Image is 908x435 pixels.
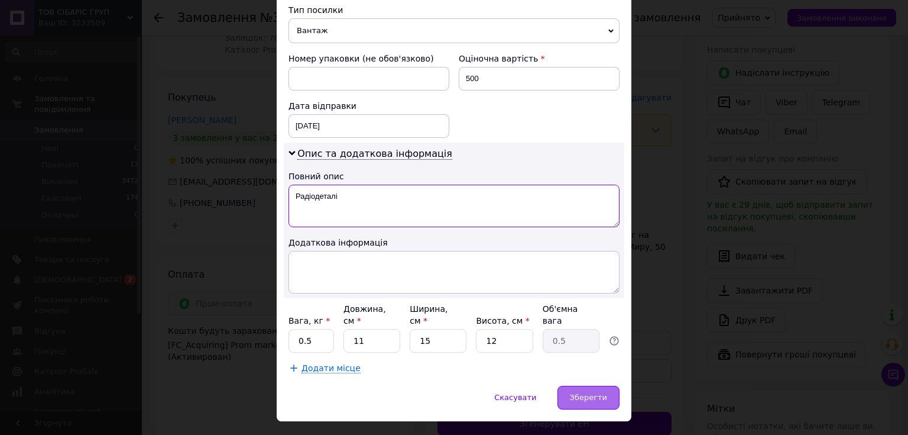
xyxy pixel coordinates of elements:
[288,170,620,182] div: Повний опис
[288,5,343,15] span: Тип посилки
[476,316,529,326] label: Висота, см
[288,316,330,326] label: Вага, кг
[570,393,607,402] span: Зберегти
[494,393,536,402] span: Скасувати
[301,363,361,373] span: Додати місце
[288,100,449,112] div: Дата відправки
[343,304,386,326] label: Довжина, см
[297,148,452,160] span: Опис та додаткова інформація
[543,303,599,327] div: Об'ємна вага
[410,304,447,326] label: Ширина, см
[288,185,620,227] textarea: Радіодеталі
[459,53,620,65] div: Оціночна вартість
[288,53,449,65] div: Номер упаковки (не обов'язково)
[288,237,620,249] div: Додаткова інформація
[288,18,620,43] span: Вантаж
